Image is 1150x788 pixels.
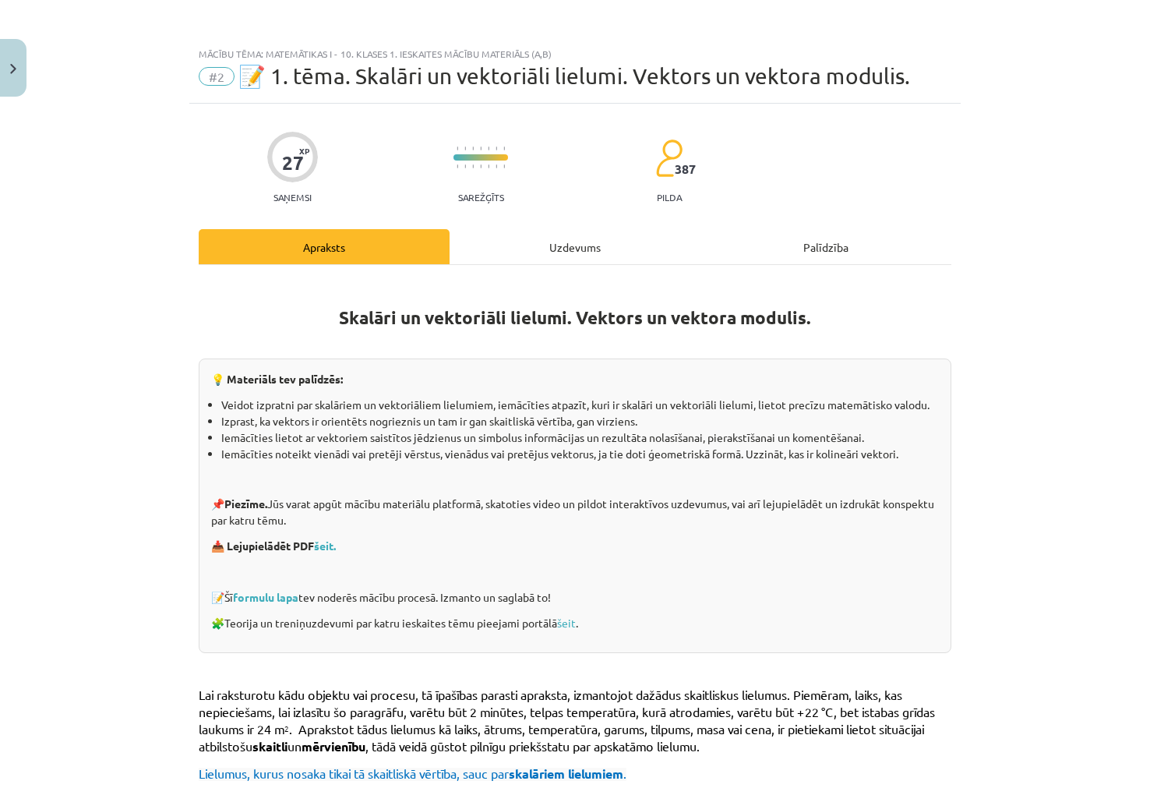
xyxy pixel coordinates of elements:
[233,590,298,604] a: formulu lapa
[252,738,287,754] span: skaitli
[284,723,289,734] span: 2
[10,64,16,74] img: icon-close-lesson-0947bae3869378f0d4975bcd49f059093ad1ed9edebbc8119c70593378902aed.svg
[657,192,682,203] p: pilda
[221,446,939,462] li: Iemācīties noteikt vienādi vai pretēji vērstus, vienādus vai pretējus vektorus, ja tie doti ģeome...
[302,738,365,754] span: mērvienību
[211,589,939,606] p: 📝 Šī tev noderēs mācību procesā. Izmanto un saglabā to!
[488,147,489,150] img: icon-short-line-57e1e144782c952c97e751825c79c345078a6d821885a25fce030b3d8c18986b.svg
[509,765,623,782] span: skalāriem lielumiem
[211,496,939,528] p: 📌 Jūs varat apgūt mācību materiālu platformā, skatoties video un pildot interaktīvos uzdevumus, v...
[480,164,482,168] img: icon-short-line-57e1e144782c952c97e751825c79c345078a6d821885a25fce030b3d8c18986b.svg
[457,147,458,150] img: icon-short-line-57e1e144782c952c97e751825c79c345078a6d821885a25fce030b3d8c18986b.svg
[211,372,343,386] strong: 💡 Materiāls tev palīdzēs:
[339,306,811,329] strong: Skalāri un vektoriāli lielumi. Vektors un vektora modulis.
[464,164,466,168] img: icon-short-line-57e1e144782c952c97e751825c79c345078a6d821885a25fce030b3d8c18986b.svg
[488,164,489,168] img: icon-short-line-57e1e144782c952c97e751825c79c345078a6d821885a25fce030b3d8c18986b.svg
[480,147,482,150] img: icon-short-line-57e1e144782c952c97e751825c79c345078a6d821885a25fce030b3d8c18986b.svg
[199,687,902,719] span: Lai raksturotu kādu objektu vai procesu, tā īpašības parasti apraksta, izmantojot dažādus skaitli...
[472,147,474,150] img: icon-short-line-57e1e144782c952c97e751825c79c345078a6d821885a25fce030b3d8c18986b.svg
[224,496,267,511] strong: Piezīme.
[458,192,504,203] p: Sarežģīts
[199,67,235,86] span: #2
[557,616,576,630] a: šeit
[238,63,910,89] span: 📝 1. tēma. Skalāri un vektoriāli lielumi. Vektors un vektora modulis.
[221,413,939,429] li: Izprast, ka vektors ir orientēts nogrieznis un tam ir gan skaitliskā vērtība, gan virziens.
[464,147,466,150] img: icon-short-line-57e1e144782c952c97e751825c79c345078a6d821885a25fce030b3d8c18986b.svg
[199,704,935,754] span: °C, bet istabas grīdas laukums ir 24 m . Aprakstot tādus lielumus kā laiks, ātrums, temperatūra, ...
[199,765,626,781] span: Lielumus, kurus nosaka tikai tā skaitliskā vērtība, sauc par .
[700,229,951,264] div: Palīdzība
[221,397,939,413] li: Veidot izpratni par skalāriem un vektoriāliem lielumiem, iemācīties atpazīt, kuri ir skalāri un v...
[503,164,505,168] img: icon-short-line-57e1e144782c952c97e751825c79c345078a6d821885a25fce030b3d8c18986b.svg
[299,147,309,155] span: XP
[655,139,683,178] img: students-c634bb4e5e11cddfef0936a35e636f08e4e9abd3cc4e673bd6f9a4125e45ecb1.svg
[282,152,304,174] div: 27
[221,429,939,446] li: Iemācīties lietot ar vektoriem saistītos jēdzienus un simbolus informācijas un rezultāta nolasīša...
[675,162,696,176] span: 387
[267,192,318,203] p: Saņemsi
[496,147,497,150] img: icon-short-line-57e1e144782c952c97e751825c79c345078a6d821885a25fce030b3d8c18986b.svg
[211,615,939,631] p: 🧩 Teorija un treniņuzdevumi par katru ieskaites tēmu pieejami portālā .
[805,704,819,719] span: 22
[211,539,338,553] strong: 📥 Lejupielādēt PDF
[199,229,450,264] div: Apraksts
[314,539,336,553] a: šeit.
[472,164,474,168] img: icon-short-line-57e1e144782c952c97e751825c79c345078a6d821885a25fce030b3d8c18986b.svg
[199,48,951,59] div: Mācību tēma: Matemātikas i - 10. klases 1. ieskaites mācību materiāls (a,b)
[457,164,458,168] img: icon-short-line-57e1e144782c952c97e751825c79c345078a6d821885a25fce030b3d8c18986b.svg
[450,229,700,264] div: Uzdevums
[503,147,505,150] img: icon-short-line-57e1e144782c952c97e751825c79c345078a6d821885a25fce030b3d8c18986b.svg
[496,164,497,168] img: icon-short-line-57e1e144782c952c97e751825c79c345078a6d821885a25fce030b3d8c18986b.svg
